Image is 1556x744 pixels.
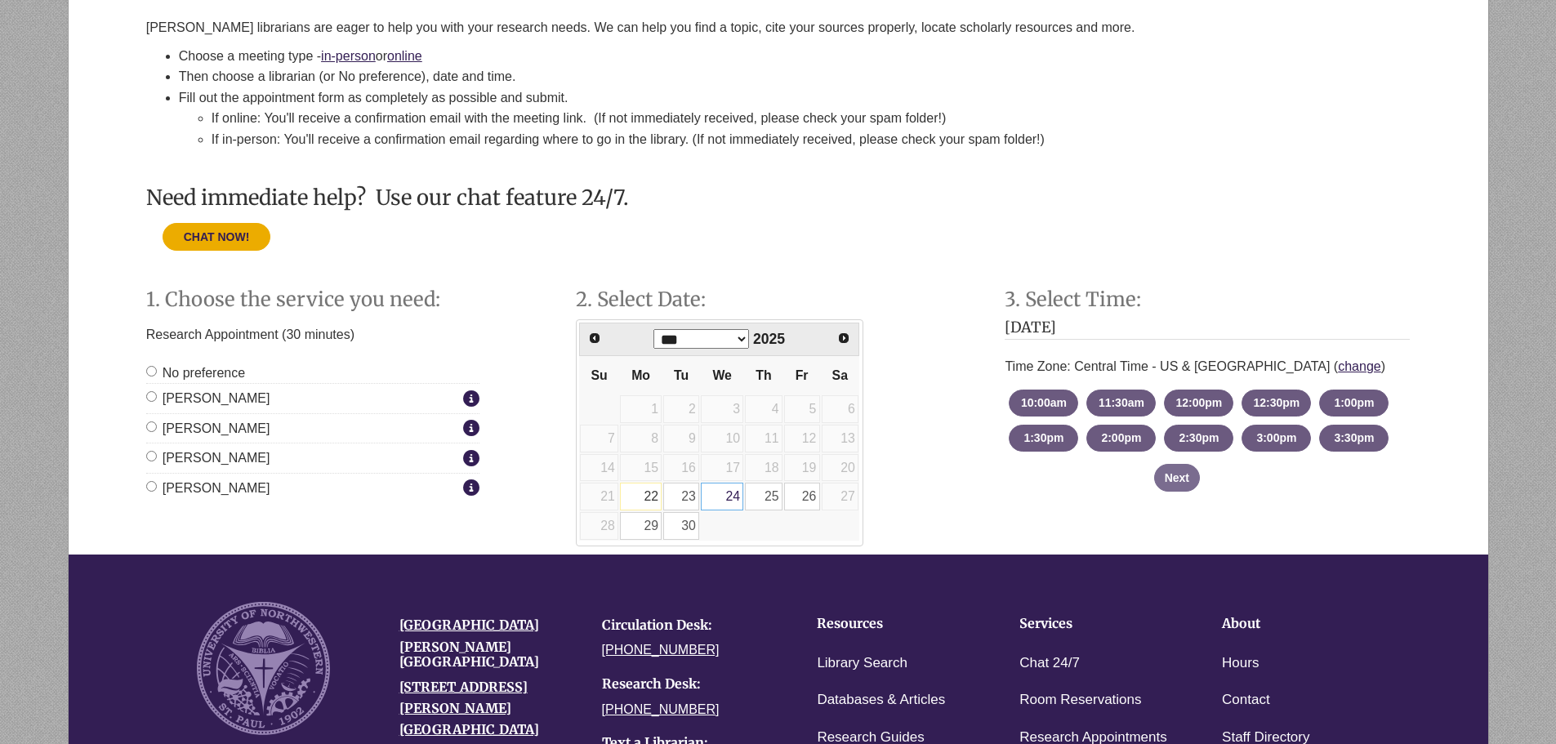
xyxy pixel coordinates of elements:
li: Then choose a librarian (or No preference), date and time. [179,66,1411,87]
button: Next [1154,464,1200,492]
a: Library Search [817,652,907,675]
a: 22 [620,483,662,510]
a: [PHONE_NUMBER] [602,702,720,716]
span: Next [837,332,850,345]
a: 23 [663,483,699,510]
a: online [387,49,422,63]
li: If in-person: You'll receive a confirmation email regarding where to go in the library. (If not i... [212,129,1411,150]
a: 26 [784,483,820,510]
h4: Circulation Desk: [602,618,780,633]
a: Room Reservations [1019,688,1141,712]
span: Friday [796,368,809,382]
li: Choose a meeting type - or [179,46,1411,67]
td: Available [744,482,782,511]
button: 10:00am [1009,390,1078,417]
label: No preference [146,363,245,384]
span: Monday [631,368,650,382]
span: 2025 [753,331,785,347]
a: CHAT NOW! [163,229,271,243]
button: 3:30pm [1319,425,1389,452]
input: [PERSON_NAME] [146,451,157,461]
td: Available [783,482,821,511]
img: UNW seal [197,602,330,735]
a: 30 [663,512,699,540]
td: Available [662,482,700,511]
a: in-person [321,49,376,63]
button: 2:30pm [1164,425,1233,452]
a: Databases & Articles [817,688,945,712]
p: Research Appointment (30 minutes) [146,319,479,350]
a: Previous Month [582,325,608,351]
label: [PERSON_NAME] [146,388,459,409]
h2: Step 3: Select Time: [1005,289,1410,310]
h4: Services [1019,617,1171,631]
input: [PERSON_NAME] [146,481,157,492]
a: 25 [745,483,782,510]
span: Prev [588,332,601,345]
h4: [PERSON_NAME][GEOGRAPHIC_DATA] [399,640,577,669]
td: Available [619,511,662,541]
h2: Step 1. Choose the service you need: [146,289,551,310]
input: [PERSON_NAME] [146,421,157,432]
button: 2:00pm [1086,425,1156,452]
a: 29 [620,512,662,540]
h2: Step 2. Select Date: [576,289,981,310]
h3: Need immediate help? Use our chat feature 24/7. [146,186,1411,209]
li: If online: You'll receive a confirmation email with the meeting link. (If not immediately receive... [212,108,1411,129]
h4: About [1222,617,1374,631]
a: Next Month [831,325,857,351]
button: 12:00pm [1164,390,1233,417]
span: Thursday [756,368,771,382]
button: 11:30am [1086,390,1156,417]
button: 1:00pm [1319,390,1389,417]
a: Chat 24/7 [1019,652,1080,675]
a: Hours [1222,652,1259,675]
li: Fill out the appointment form as completely as possible and submit. [179,87,1411,150]
span: Saturday [832,368,848,382]
button: 3:00pm [1242,425,1311,452]
p: [PERSON_NAME] librarians are eager to help you with your research needs. We can help you find a t... [146,18,1411,38]
label: [PERSON_NAME] [146,448,459,469]
button: CHAT NOW! [163,223,271,251]
div: Time Zone: Central Time - US & [GEOGRAPHIC_DATA] ( ) [1005,348,1410,385]
td: Available [619,482,662,511]
button: 1:30pm [1009,425,1078,452]
label: [PERSON_NAME] [146,418,459,439]
button: 12:30pm [1242,390,1311,417]
input: No preference [146,366,157,376]
select: Select month [653,329,749,349]
span: Sunday [591,368,607,382]
a: change [1338,359,1381,373]
input: [PERSON_NAME] [146,391,157,402]
div: Staff Member Group: In-Person Appointments [146,363,479,499]
h3: [DATE] [1005,319,1410,341]
h4: Resources [817,617,969,631]
a: [GEOGRAPHIC_DATA] [399,617,539,633]
a: [PHONE_NUMBER] [602,643,720,657]
span: Tuesday [674,368,689,382]
a: 24 [701,483,743,510]
h4: Research Desk: [602,677,780,692]
label: [PERSON_NAME] [146,478,459,499]
a: Contact [1222,688,1270,712]
span: Wednesday [712,368,731,382]
td: Available [700,482,744,511]
td: Available [662,511,700,541]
